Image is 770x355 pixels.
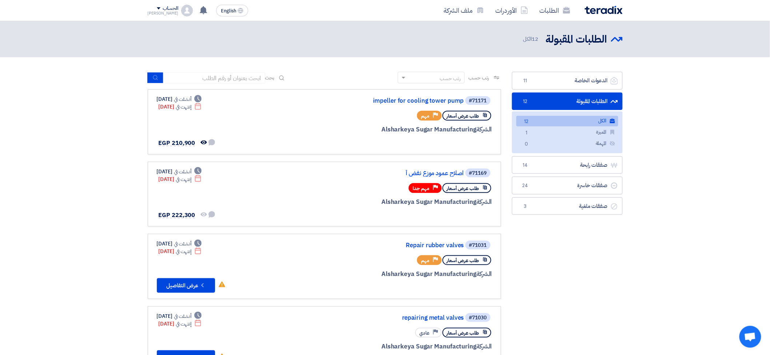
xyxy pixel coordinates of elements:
[512,156,623,174] a: صفقات رابحة14
[468,74,489,82] span: رتب حسب
[546,32,607,47] h2: الطلبات المقبولة
[317,197,492,207] div: Alsharkeya Sugar Manufacturing
[163,5,178,12] div: الحساب
[522,129,531,137] span: 1
[176,320,191,328] span: إنتهت في
[585,6,623,14] img: Teradix logo
[438,2,490,19] a: ملف الشركة
[159,211,195,220] span: EGP 222,300
[739,326,761,348] a: دردشة مفتوحة
[157,278,215,293] button: عرض التفاصيل
[447,113,479,119] span: طلب عرض أسعار
[413,185,430,192] span: مهم جدا
[265,74,275,82] span: بحث
[157,240,202,248] div: [DATE]
[447,330,479,336] span: طلب عرض أسعار
[440,75,461,82] div: رتب حسب
[512,92,623,110] a: الطلبات المقبولة12
[516,138,618,149] a: المهملة
[523,35,540,43] span: الكل
[148,11,179,15] div: [PERSON_NAME]
[174,168,191,175] span: أنشئت في
[157,168,202,175] div: [DATE]
[163,72,265,83] input: ابحث بعنوان أو رقم الطلب
[521,77,530,84] span: 11
[476,269,492,279] span: الشركة
[522,141,531,148] span: 0
[174,95,191,103] span: أنشئت في
[534,2,576,19] a: الطلبات
[512,177,623,194] a: صفقات خاسرة24
[469,171,487,176] div: #71169
[521,162,530,169] span: 14
[476,342,492,351] span: الشركة
[157,312,202,320] div: [DATE]
[159,320,202,328] div: [DATE]
[421,257,430,264] span: مهم
[317,342,492,351] div: Alsharkeya Sugar Manufacturing
[421,113,430,119] span: مهم
[159,248,202,255] div: [DATE]
[521,182,530,189] span: 24
[176,175,191,183] span: إنتهت في
[516,116,618,126] a: الكل
[181,5,193,16] img: profile_test.png
[512,72,623,90] a: الدعوات الخاصة11
[476,197,492,206] span: الشركة
[420,330,430,336] span: عادي
[157,95,202,103] div: [DATE]
[318,98,464,104] a: impeller for cooling tower pump
[318,242,464,249] a: Repair rubber valves
[221,8,236,13] span: English
[318,315,464,321] a: repairing metal valves
[176,248,191,255] span: إنتهت في
[216,5,248,16] button: English
[176,103,191,111] span: إنتهت في
[521,203,530,210] span: 3
[174,312,191,320] span: أنشئت في
[512,197,623,215] a: صفقات ملغية3
[522,118,531,126] span: 12
[317,125,492,134] div: Alsharkeya Sugar Manufacturing
[516,127,618,138] a: المميزة
[469,315,487,320] div: #71030
[532,35,539,43] span: 12
[469,98,487,103] div: #71171
[447,257,479,264] span: طلب عرض أسعار
[174,240,191,248] span: أنشئت في
[317,269,492,279] div: Alsharkeya Sugar Manufacturing
[490,2,534,19] a: الأوردرات
[447,185,479,192] span: طلب عرض أسعار
[159,103,202,111] div: [DATE]
[469,243,487,248] div: #71031
[318,170,464,177] a: اصلاح عمود موزع نفض أ
[159,175,202,183] div: [DATE]
[476,125,492,134] span: الشركة
[521,98,530,105] span: 12
[159,139,195,147] span: EGP 210,900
